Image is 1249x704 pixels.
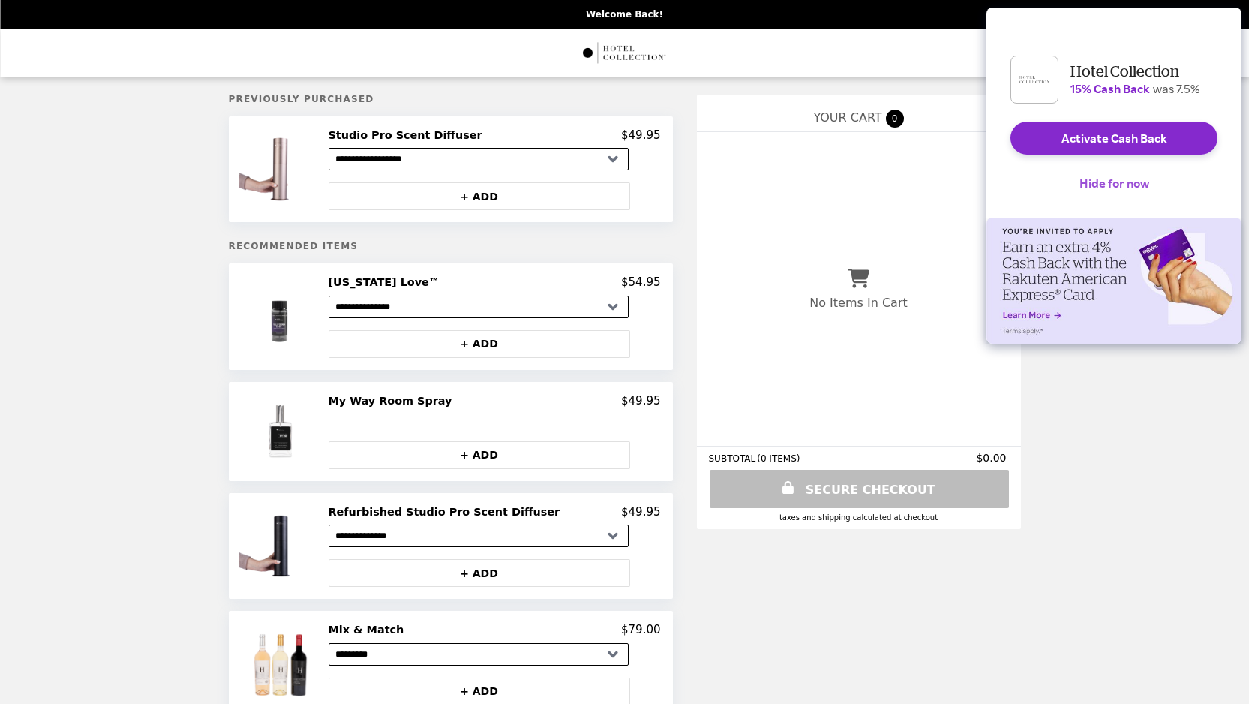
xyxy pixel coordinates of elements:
[229,94,673,104] h5: Previously Purchased
[621,623,661,636] p: $79.00
[329,623,410,636] h2: Mix & Match
[976,452,1008,464] span: $0.00
[757,453,800,464] span: ( 0 ITEMS )
[329,128,488,142] h2: Studio Pro Scent Diffuser
[239,505,325,587] img: Refurbished Studio Pro Scent Diffuser
[329,505,566,519] h2: Refurbished Studio Pro Scent Diffuser
[329,394,458,408] h2: My Way Room Spray
[621,275,661,289] p: $54.95
[886,110,904,128] span: 0
[329,148,629,170] select: Select a product variant
[329,182,630,210] button: + ADD
[239,128,325,210] img: Studio Pro Scent Diffuser
[329,330,630,358] button: + ADD
[813,110,881,125] span: YOUR CART
[329,275,446,289] h2: [US_STATE] Love™
[709,513,1009,522] div: Taxes and Shipping calculated at checkout
[229,241,673,251] h5: Recommended Items
[243,394,322,469] img: My Way Room Spray
[239,275,325,357] img: California Love™
[329,559,630,587] button: + ADD
[709,453,758,464] span: SUBTOTAL
[621,505,661,519] p: $49.95
[329,643,629,666] select: Select a product variant
[586,9,663,20] p: Welcome Back!
[329,296,629,318] select: Select a product variant
[621,128,661,142] p: $49.95
[329,525,629,547] select: Select a product variant
[809,296,907,310] p: No Items In Cart
[621,394,661,408] p: $49.95
[329,441,630,469] button: + ADD
[581,38,668,68] img: Brand Logo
